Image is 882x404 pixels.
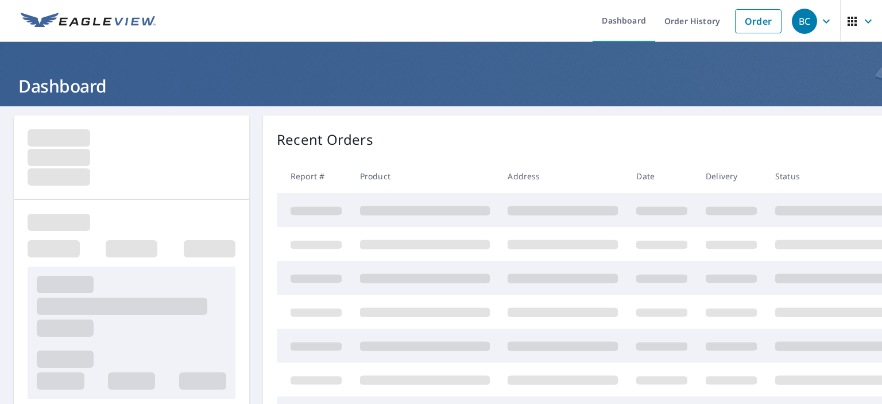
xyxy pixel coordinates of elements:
[697,159,766,193] th: Delivery
[277,129,373,150] p: Recent Orders
[351,159,499,193] th: Product
[21,13,156,30] img: EV Logo
[277,159,351,193] th: Report #
[735,9,782,33] a: Order
[498,159,627,193] th: Address
[627,159,697,193] th: Date
[792,9,817,34] div: BC
[14,74,868,98] h1: Dashboard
